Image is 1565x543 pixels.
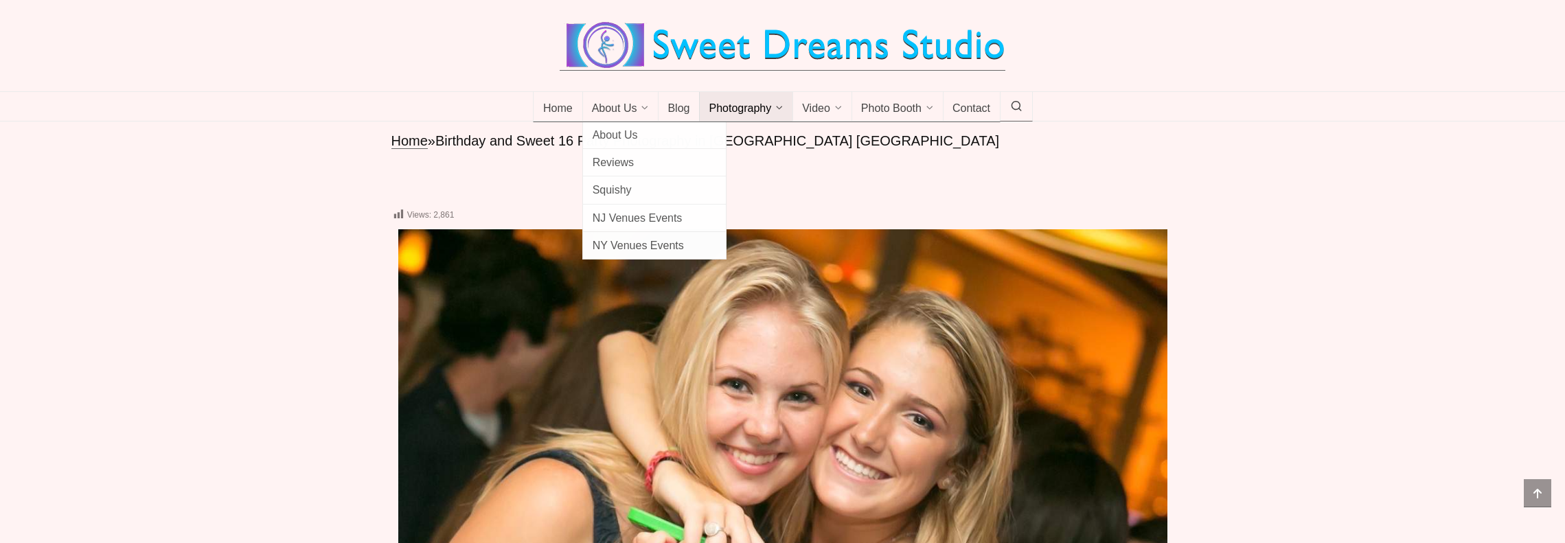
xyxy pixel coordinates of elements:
[709,102,771,116] span: Photography
[593,181,716,199] span: Squishy
[428,133,435,148] span: »
[582,205,726,232] a: NJ Venues Events
[861,102,922,116] span: Photo Booth
[943,92,1001,122] a: Contact
[407,210,431,220] span: Views:
[802,102,830,116] span: Video
[582,122,726,149] a: About Us
[435,133,999,148] span: Birthday and Sweet 16 Party Photography in [GEOGRAPHIC_DATA] [GEOGRAPHIC_DATA]
[433,210,454,220] span: 2,861
[699,92,793,122] a: Photography
[667,102,689,116] span: Blog
[582,92,659,122] a: About Us
[391,132,1174,150] nav: breadcrumbs
[391,133,428,149] a: Home
[543,102,573,116] span: Home
[852,92,944,122] a: Photo Booth
[593,126,716,144] span: About Us
[582,176,726,204] a: Squishy
[593,209,716,227] span: NJ Venues Events
[593,153,716,172] span: Reviews
[533,92,583,122] a: Home
[582,149,726,176] a: Reviews
[592,102,637,116] span: About Us
[658,92,700,122] a: Blog
[582,232,726,259] a: NY Venues Events
[593,236,716,255] span: NY Venues Events
[560,21,1005,70] img: Best Wedding Event Photography Photo Booth Videography NJ NY
[792,92,852,122] a: Video
[952,102,990,116] span: Contact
